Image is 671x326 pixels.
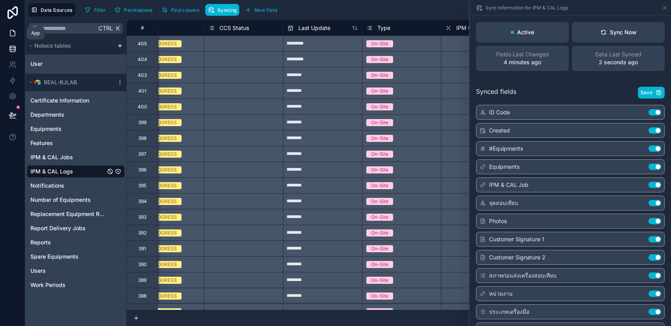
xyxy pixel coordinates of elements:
[489,108,510,116] span: ID Code
[138,277,146,283] div: 389
[205,4,239,16] button: Syncing
[30,196,105,204] a: Number of Equipments
[124,7,152,13] span: Permissions
[572,22,665,43] button: Sync Now
[138,72,147,78] div: 403
[30,253,105,261] a: Spare Equipments
[138,261,147,268] div: 390
[205,4,242,16] a: Syncing
[27,179,125,192] div: Notifications
[171,7,199,13] span: Find column
[30,111,64,119] span: Departments
[489,181,529,189] span: IPM & CAL Job
[599,58,638,66] p: 2 seconds ago
[112,4,158,16] a: Permissions
[27,123,125,135] div: Equipments
[30,125,105,133] a: Equipments
[489,217,507,225] span: Photos
[30,182,105,190] a: Notifications
[30,224,105,232] a: Report Delivery Jobs
[638,87,665,99] button: Save
[138,119,146,126] div: 399
[217,7,236,13] span: Syncing
[30,168,73,175] span: IPM & CAL Logs
[219,24,249,32] span: CCS Status
[28,3,75,17] button: Data Sources
[133,25,152,31] div: #
[489,199,518,207] span: จุดสอบเทียบ
[138,214,146,220] div: 393
[489,127,510,134] span: Created
[30,60,97,68] a: User
[41,7,73,13] span: Data Sources
[496,50,549,58] span: Fields Last Changed
[242,4,280,16] button: New field
[298,24,330,32] span: Last Update
[138,41,147,47] div: 405
[112,4,155,16] button: Permissions
[30,196,91,204] span: Number of Equipments
[138,104,147,110] div: 400
[30,281,66,289] span: Work Periods
[456,24,502,32] span: IPM COMPLETED
[30,224,86,232] span: Report Delivery Jobs
[138,230,146,236] div: 392
[27,208,125,220] div: Replacement Equipment Requests
[44,78,77,86] span: REAL-RJLAB
[138,88,146,94] div: 401
[82,4,109,16] button: Filter
[27,151,125,164] div: IPM & CAL Jobs
[138,183,146,189] div: 395
[30,139,53,147] span: Features
[27,58,125,70] div: User
[27,165,125,178] div: IPM & CAL Logs
[138,198,147,205] div: 394
[600,28,637,36] div: Sync Now
[27,94,125,107] div: Certificate Information
[30,168,105,175] a: IPM & CAL Logs
[30,267,46,275] span: Users
[34,79,41,86] img: Airtable Logo
[30,238,105,246] a: Reports
[489,290,513,298] span: หน่วยงาน
[27,236,125,249] div: Reports
[27,279,125,291] div: Work Periods
[138,135,146,142] div: 398
[97,23,114,33] span: Ctrl
[489,235,544,243] span: Customer Signature 1
[489,145,523,153] span: #Equipments
[489,163,519,171] span: Equipments
[138,151,146,157] div: 397
[27,137,125,149] div: Features
[138,56,147,63] div: 404
[30,60,43,68] span: User
[377,24,390,32] span: Type
[641,89,652,96] span: Save
[30,125,62,133] span: Equipments
[30,267,105,275] a: Users
[489,253,545,261] span: Customer Signature 2
[27,194,125,206] div: Number of Equipments
[115,26,120,31] span: K
[138,309,146,315] div: 387
[255,7,277,13] span: New field
[30,97,89,104] span: Certificate Information
[94,7,106,13] span: Filter
[30,182,64,190] span: Notifications
[504,58,541,66] p: 4 minutes ago
[27,40,114,51] button: Noloco tables
[159,4,202,16] button: Find column
[139,246,146,252] div: 391
[30,97,105,104] a: Certificate Information
[27,250,125,263] div: Spare Equipments
[489,272,557,279] span: สภาพก่อนส่งเครื่องสอบเทียบ
[27,265,125,277] div: Users
[30,153,73,161] span: IPM & CAL Jobs
[27,77,114,88] button: Airtable LogoREAL-RJLAB
[30,210,105,218] a: Replacement Equipment Requests
[30,153,105,161] a: IPM & CAL Jobs
[34,42,71,50] span: Noloco tables
[489,308,529,316] span: ประเภทเครื่องมือ
[30,139,105,147] a: Features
